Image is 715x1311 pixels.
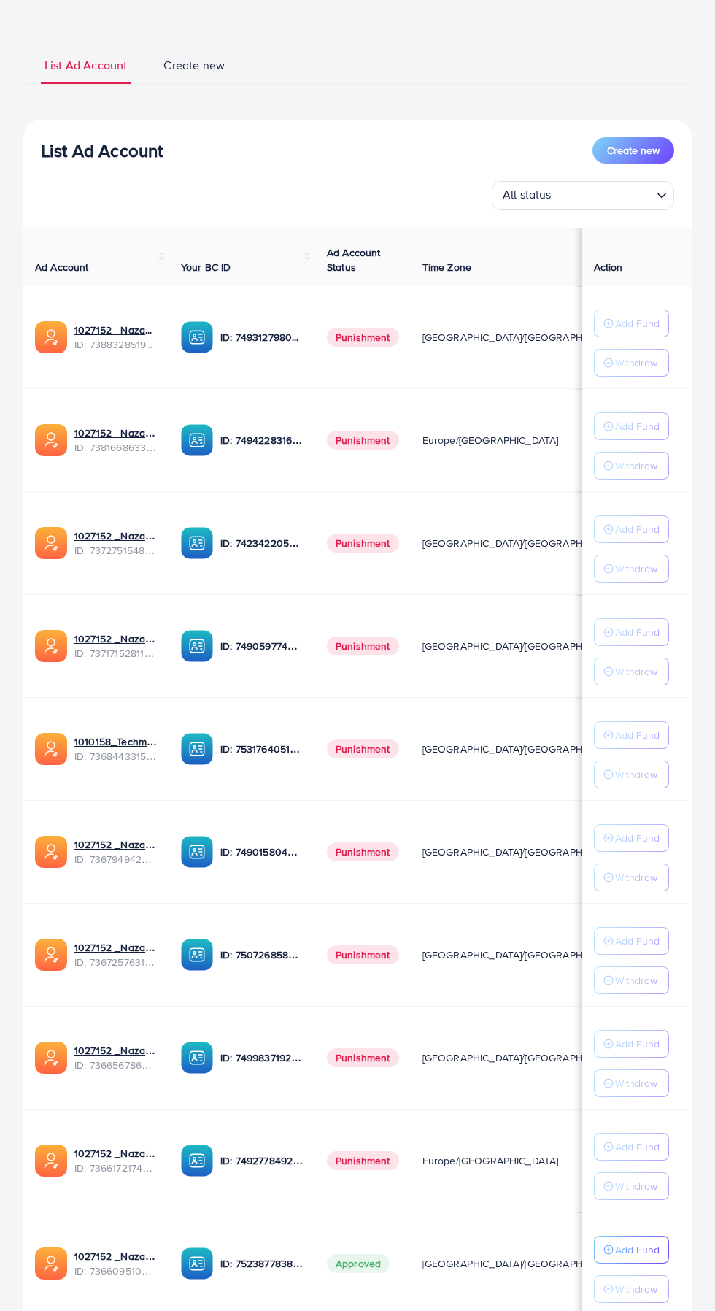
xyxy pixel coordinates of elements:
[556,184,651,207] input: Search for option
[181,836,213,868] img: ic-ba-acc.ded83a64.svg
[327,328,399,347] span: Punishment
[181,1145,213,1177] img: ic-ba-acc.ded83a64.svg
[74,1043,158,1073] div: <span class='underline'>1027152 _Nazaagency_0051</span></br>7366567860828749825
[74,1043,158,1058] a: 1027152 _Nazaagency_0051
[35,1247,67,1280] img: ic-ads-acc.e4c84228.svg
[594,1133,669,1161] button: Add Fund
[220,431,304,449] p: ID: 7494228316518858759
[181,939,213,971] img: ic-ba-acc.ded83a64.svg
[615,663,657,680] p: Withdraw
[327,739,399,758] span: Punishment
[74,940,158,955] a: 1027152 _Nazaagency_016
[327,1048,399,1067] span: Punishment
[74,1146,158,1176] div: <span class='underline'>1027152 _Nazaagency_018</span></br>7366172174454882305
[594,1172,669,1200] button: Withdraw
[594,349,669,377] button: Withdraw
[74,852,158,866] span: ID: 7367949428067450896
[615,972,657,989] p: Withdraw
[74,440,158,455] span: ID: 7381668633665093648
[422,536,625,550] span: [GEOGRAPHIC_DATA]/[GEOGRAPHIC_DATA]
[35,424,67,456] img: ic-ads-acc.e4c84228.svg
[422,1153,559,1168] span: Europe/[GEOGRAPHIC_DATA]
[74,323,158,353] div: <span class='underline'>1027152 _Nazaagency_019</span></br>7388328519014645761
[220,328,304,346] p: ID: 7493127980932333584
[594,927,669,955] button: Add Fund
[594,1030,669,1058] button: Add Fund
[220,637,304,655] p: ID: 7490597749134508040
[607,143,660,158] span: Create new
[615,932,660,950] p: Add Fund
[74,940,158,970] div: <span class='underline'>1027152 _Nazaagency_016</span></br>7367257631523782657
[594,618,669,646] button: Add Fund
[327,534,399,553] span: Punishment
[615,520,660,538] p: Add Fund
[74,646,158,661] span: ID: 7371715281112170513
[35,939,67,971] img: ic-ads-acc.e4c84228.svg
[35,630,67,662] img: ic-ads-acc.e4c84228.svg
[615,623,660,641] p: Add Fund
[35,321,67,353] img: ic-ads-acc.e4c84228.svg
[327,637,399,655] span: Punishment
[615,1241,660,1258] p: Add Fund
[422,845,625,859] span: [GEOGRAPHIC_DATA]/[GEOGRAPHIC_DATA]
[327,945,399,964] span: Punishment
[615,418,660,435] p: Add Fund
[74,528,158,558] div: <span class='underline'>1027152 _Nazaagency_007</span></br>7372751548805726224
[181,527,213,559] img: ic-ba-acc.ded83a64.svg
[327,1151,399,1170] span: Punishment
[74,837,158,867] div: <span class='underline'>1027152 _Nazaagency_003</span></br>7367949428067450896
[615,1074,657,1092] p: Withdraw
[422,1050,625,1065] span: [GEOGRAPHIC_DATA]/[GEOGRAPHIC_DATA]
[163,57,225,74] span: Create new
[422,1256,625,1271] span: [GEOGRAPHIC_DATA]/[GEOGRAPHIC_DATA]
[422,330,625,345] span: [GEOGRAPHIC_DATA]/[GEOGRAPHIC_DATA]
[422,947,625,962] span: [GEOGRAPHIC_DATA]/[GEOGRAPHIC_DATA]
[74,734,158,749] a: 1010158_Techmanistan pk acc_1715599413927
[74,1161,158,1175] span: ID: 7366172174454882305
[327,431,399,450] span: Punishment
[220,534,304,552] p: ID: 7423422053648285697
[220,946,304,964] p: ID: 7507268580682137618
[327,245,381,274] span: Ad Account Status
[594,452,669,480] button: Withdraw
[594,412,669,440] button: Add Fund
[74,1249,158,1279] div: <span class='underline'>1027152 _Nazaagency_006</span></br>7366095105679261697
[74,749,158,764] span: ID: 7368443315504726017
[327,1254,390,1273] span: Approved
[594,824,669,852] button: Add Fund
[615,869,657,886] p: Withdraw
[35,527,67,559] img: ic-ads-acc.e4c84228.svg
[74,1146,158,1161] a: 1027152 _Nazaagency_018
[41,140,163,161] h3: List Ad Account
[220,1255,304,1272] p: ID: 7523877838957576209
[594,310,669,337] button: Add Fund
[181,1042,213,1074] img: ic-ba-acc.ded83a64.svg
[615,1035,660,1053] p: Add Fund
[74,528,158,543] a: 1027152 _Nazaagency_007
[492,181,674,210] div: Search for option
[615,726,660,744] p: Add Fund
[615,354,657,372] p: Withdraw
[594,966,669,994] button: Withdraw
[181,424,213,456] img: ic-ba-acc.ded83a64.svg
[220,843,304,861] p: ID: 7490158040596217873
[220,1152,304,1169] p: ID: 7492778492849930241
[35,836,67,868] img: ic-ads-acc.e4c84228.svg
[220,740,304,758] p: ID: 7531764051207716871
[74,631,158,661] div: <span class='underline'>1027152 _Nazaagency_04</span></br>7371715281112170513
[220,1049,304,1066] p: ID: 7499837192777400321
[594,1236,669,1264] button: Add Fund
[181,321,213,353] img: ic-ba-acc.ded83a64.svg
[594,555,669,583] button: Withdraw
[35,1145,67,1177] img: ic-ads-acc.e4c84228.svg
[327,842,399,861] span: Punishment
[422,260,471,274] span: Time Zone
[615,457,657,474] p: Withdraw
[615,829,660,847] p: Add Fund
[594,721,669,749] button: Add Fund
[615,1138,660,1156] p: Add Fund
[74,426,158,440] a: 1027152 _Nazaagency_023
[74,955,158,969] span: ID: 7367257631523782657
[615,560,657,577] p: Withdraw
[74,1264,158,1278] span: ID: 7366095105679261697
